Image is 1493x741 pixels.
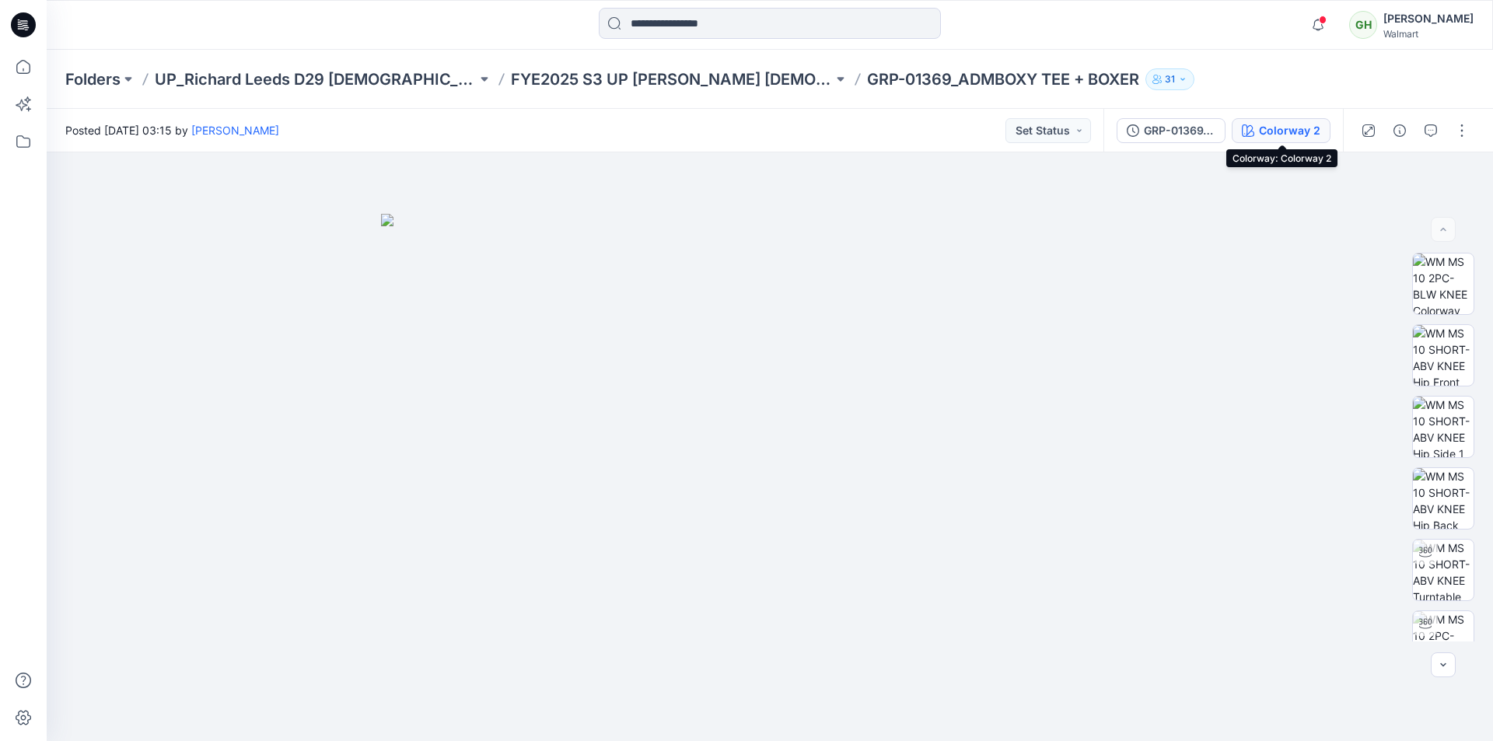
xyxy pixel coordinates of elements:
[191,124,279,137] a: [PERSON_NAME]
[1413,611,1474,672] img: WM MS 10 2PC-BLW KNEE Turntable with Avatar
[1413,397,1474,457] img: WM MS 10 SHORT-ABV KNEE Hip Side 1 wo Avatar
[1117,118,1226,143] button: GRP-01369_ADMBOXY TEE + BOXER
[1413,468,1474,529] img: WM MS 10 SHORT-ABV KNEE Hip Back wo Avatar
[1383,28,1474,40] div: Walmart
[1413,540,1474,600] img: WM MS 10 SHORT-ABV KNEE Turntable with Avatar
[1144,122,1215,139] div: GRP-01369_ADMBOXY TEE + BOXER
[155,68,477,90] a: UP_Richard Leeds D29 [DEMOGRAPHIC_DATA] License Sleep
[867,68,1139,90] p: GRP-01369_ADMBOXY TEE + BOXER
[1413,325,1474,386] img: WM MS 10 SHORT-ABV KNEE Hip Front wo Avatar
[65,68,121,90] a: Folders
[1387,118,1412,143] button: Details
[1145,68,1194,90] button: 31
[1259,122,1320,139] div: Colorway 2
[511,68,833,90] a: FYE2025 S3 UP [PERSON_NAME] [DEMOGRAPHIC_DATA] License Sleep Board
[1383,9,1474,28] div: [PERSON_NAME]
[1413,253,1474,314] img: WM MS 10 2PC-BLW KNEE Colorway wo Avatar
[65,122,279,138] span: Posted [DATE] 03:15 by
[1232,118,1330,143] button: Colorway 2
[1165,71,1175,88] p: 31
[1349,11,1377,39] div: GH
